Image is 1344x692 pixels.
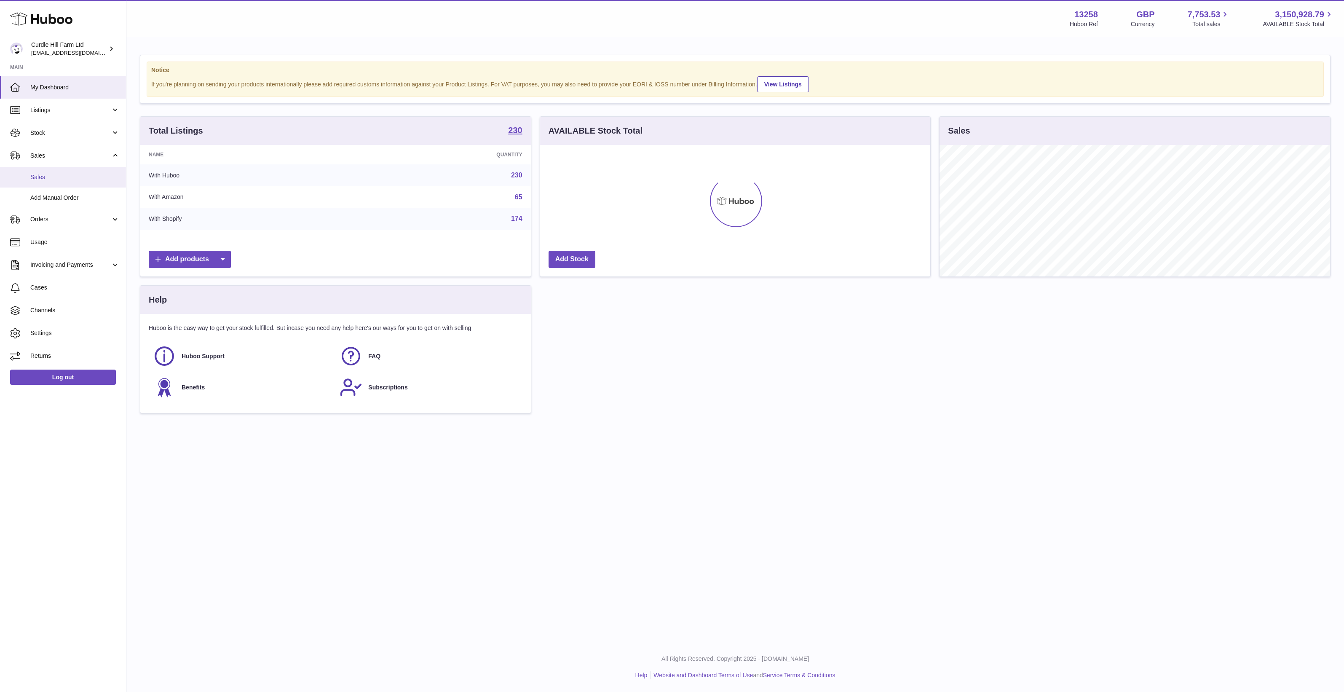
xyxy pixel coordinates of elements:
span: Invoicing and Payments [30,261,111,269]
span: Returns [30,352,120,360]
span: Orders [30,215,111,223]
strong: 13258 [1074,9,1098,20]
span: Usage [30,238,120,246]
td: With Shopify [140,208,354,230]
a: Log out [10,370,116,385]
span: Sales [30,173,120,181]
img: internalAdmin-13258@internal.huboo.com [10,43,23,55]
span: Sales [30,152,111,160]
span: My Dashboard [30,83,120,91]
a: Benefits [153,376,331,399]
strong: 230 [508,126,522,134]
h3: Help [149,294,167,306]
a: Add products [149,251,231,268]
a: Website and Dashboard Terms of Use [653,672,753,679]
span: Cases [30,284,120,292]
span: Huboo Support [182,352,225,360]
span: Add Manual Order [30,194,120,202]
a: 3,150,928.79 AVAILABLE Stock Total [1263,9,1334,28]
span: [EMAIL_ADDRESS][DOMAIN_NAME] [31,49,124,56]
span: Channels [30,306,120,314]
a: Help [635,672,648,679]
span: Benefits [182,384,205,392]
p: All Rights Reserved. Copyright 2025 - [DOMAIN_NAME] [133,655,1337,663]
h3: Total Listings [149,125,203,137]
span: Settings [30,329,120,337]
a: Subscriptions [340,376,518,399]
strong: Notice [151,66,1319,74]
div: Huboo Ref [1070,20,1098,28]
a: View Listings [757,76,809,92]
span: AVAILABLE Stock Total [1263,20,1334,28]
span: Stock [30,129,111,137]
a: Huboo Support [153,345,331,367]
span: FAQ [368,352,380,360]
li: and [651,671,835,679]
a: 7,753.53 Total sales [1188,9,1230,28]
span: 3,150,928.79 [1275,9,1324,20]
p: Huboo is the easy way to get your stock fulfilled. But incase you need any help here's our ways f... [149,324,522,332]
span: Subscriptions [368,384,407,392]
h3: Sales [948,125,970,137]
div: Currency [1131,20,1155,28]
a: 65 [515,193,522,201]
strong: GBP [1136,9,1154,20]
td: With Amazon [140,186,354,208]
div: Curdle Hill Farm Ltd [31,41,107,57]
a: 230 [511,172,522,179]
div: If you're planning on sending your products internationally please add required customs informati... [151,75,1319,92]
a: 174 [511,215,522,222]
a: FAQ [340,345,518,367]
td: With Huboo [140,164,354,186]
span: Total sales [1192,20,1230,28]
th: Name [140,145,354,164]
h3: AVAILABLE Stock Total [549,125,643,137]
span: Listings [30,106,111,114]
a: 230 [508,126,522,136]
a: Service Terms & Conditions [763,672,835,679]
span: 7,753.53 [1188,9,1221,20]
a: Add Stock [549,251,595,268]
th: Quantity [354,145,531,164]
